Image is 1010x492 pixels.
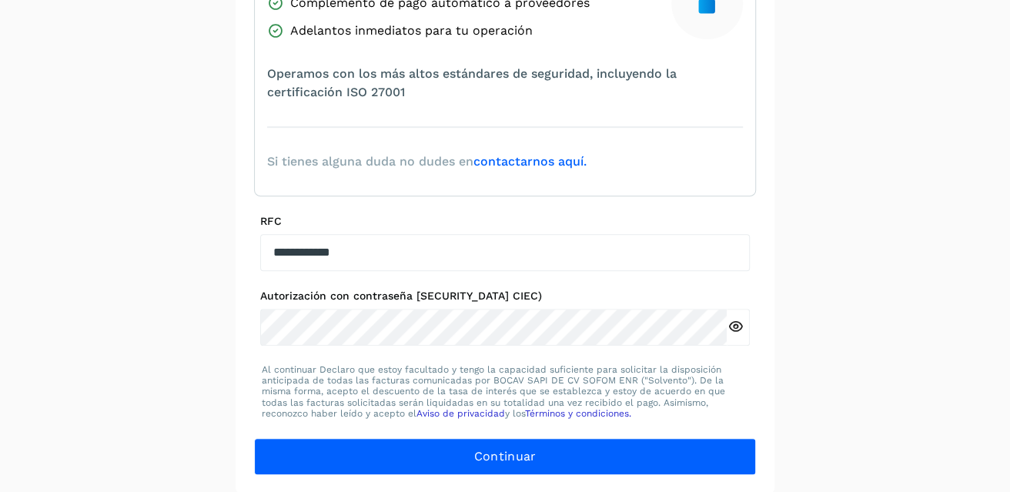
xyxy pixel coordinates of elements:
a: Aviso de privacidad [416,408,505,419]
p: Al continuar Declaro que estoy facultado y tengo la capacidad suficiente para solicitar la dispos... [262,364,748,420]
button: Continuar [254,438,756,475]
span: Si tienes alguna duda no dudes en [267,152,587,171]
span: Operamos con los más altos estándares de seguridad, incluyendo la certificación ISO 27001 [267,65,743,102]
span: Adelantos inmediatos para tu operación [290,22,533,40]
label: Autorización con contraseña [SECURITY_DATA] CIEC) [260,290,750,303]
label: RFC [260,215,750,228]
span: Continuar [474,448,537,465]
a: contactarnos aquí. [473,154,587,169]
a: Términos y condiciones. [525,408,631,419]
